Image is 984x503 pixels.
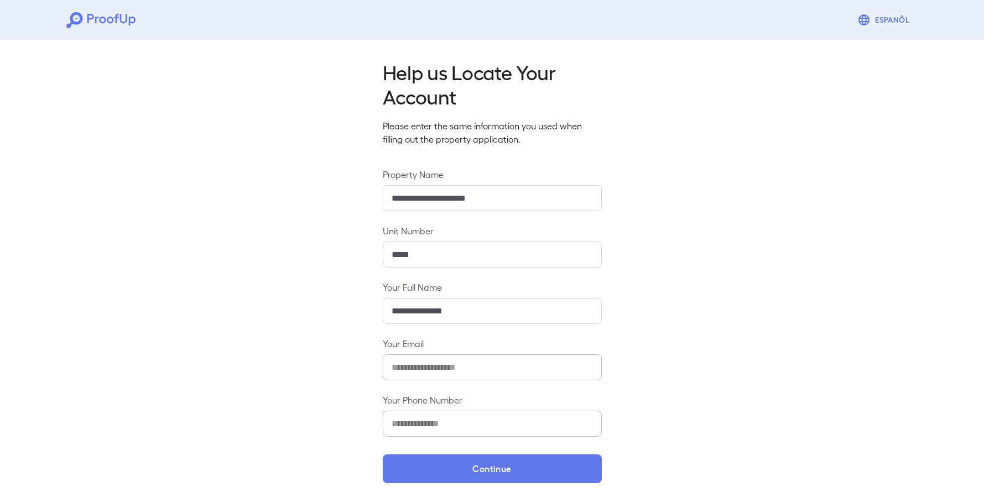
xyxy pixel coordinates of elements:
[383,454,602,483] button: Continue
[383,168,602,181] label: Property Name
[383,394,602,406] label: Your Phone Number
[383,281,602,294] label: Your Full Name
[383,119,602,146] p: Please enter the same information you used when filling out the property application.
[383,337,602,350] label: Your Email
[383,224,602,237] label: Unit Number
[383,60,602,108] h2: Help us Locate Your Account
[853,9,918,31] button: Espanõl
